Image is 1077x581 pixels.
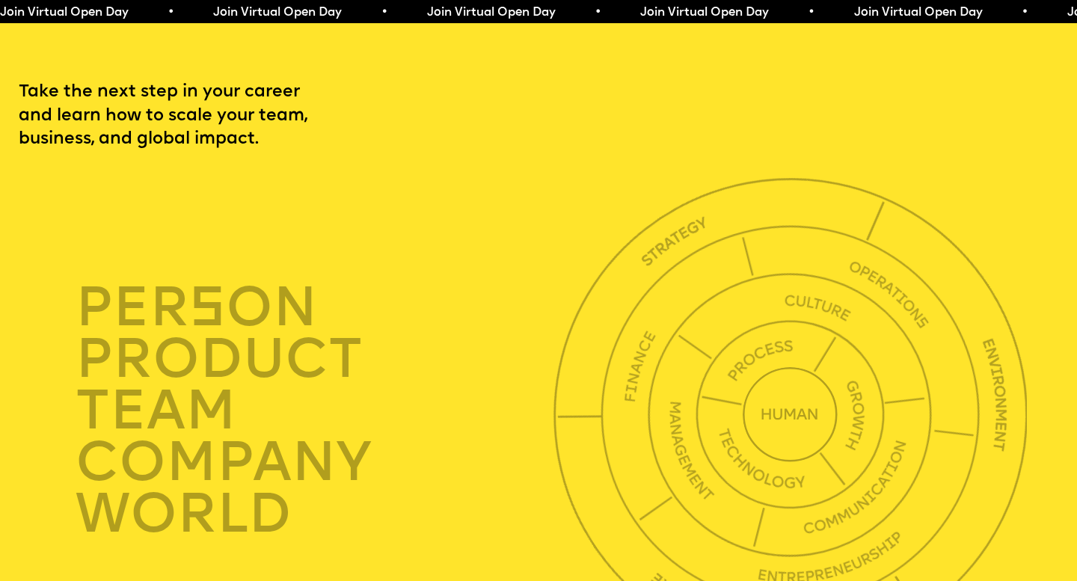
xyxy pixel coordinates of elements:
[380,7,387,19] span: •
[189,283,226,339] span: s
[167,7,174,19] span: •
[76,282,560,333] div: per on
[1021,7,1028,19] span: •
[594,7,601,19] span: •
[76,333,560,385] div: product
[19,81,352,152] p: Take the next step in your career and learn how to scale your team, business, and global impact.
[76,437,560,488] div: company
[76,488,560,540] div: world
[807,7,814,19] span: •
[76,385,560,437] div: TEAM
